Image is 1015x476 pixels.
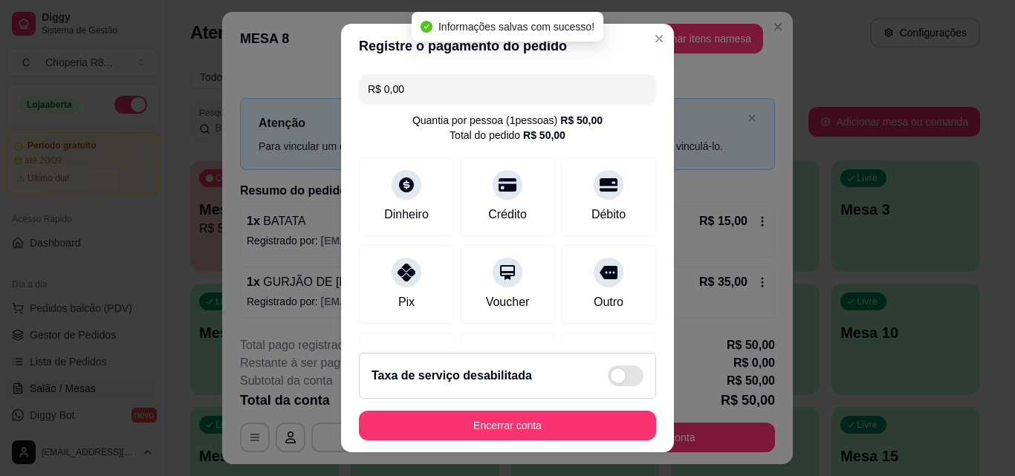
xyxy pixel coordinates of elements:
div: Débito [591,206,626,224]
div: Outro [594,293,623,311]
button: Encerrar conta [359,411,656,440]
div: Total do pedido [450,128,565,143]
span: Informações salvas com sucesso! [438,21,594,33]
div: R$ 50,00 [560,113,603,128]
button: Close [647,27,671,50]
div: Quantia por pessoa ( 1 pessoas) [412,113,603,128]
div: Dinheiro [384,206,429,224]
span: check-circle [421,21,432,33]
input: Ex.: hambúrguer de cordeiro [368,74,647,104]
div: R$ 50,00 [523,128,565,143]
div: Crédito [488,206,527,224]
div: Pix [398,293,415,311]
h2: Taxa de serviço desabilitada [372,367,532,385]
div: Voucher [486,293,530,311]
header: Registre o pagamento do pedido [341,24,674,68]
